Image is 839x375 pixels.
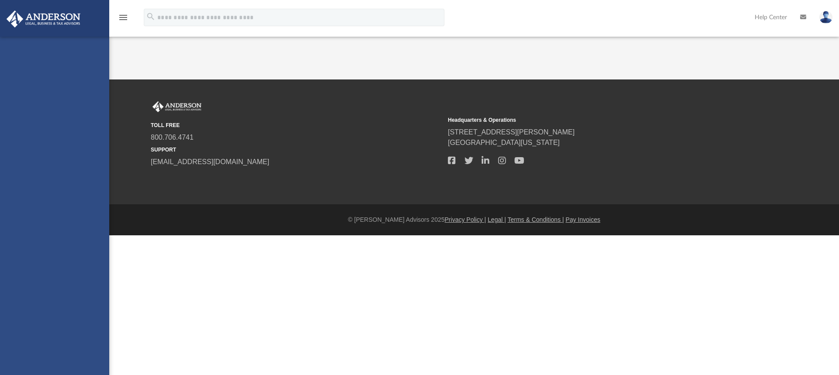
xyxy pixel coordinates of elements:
[488,216,506,223] a: Legal |
[565,216,600,223] a: Pay Invoices
[151,121,442,129] small: TOLL FREE
[151,134,194,141] a: 800.706.4741
[146,12,156,21] i: search
[151,146,442,154] small: SUPPORT
[118,17,128,23] a: menu
[448,116,739,124] small: Headquarters & Operations
[109,215,839,224] div: © [PERSON_NAME] Advisors 2025
[819,11,832,24] img: User Pic
[151,158,269,165] a: [EMAIL_ADDRESS][DOMAIN_NAME]
[151,101,203,113] img: Anderson Advisors Platinum Portal
[118,12,128,23] i: menu
[508,216,564,223] a: Terms & Conditions |
[445,216,486,223] a: Privacy Policy |
[4,10,83,28] img: Anderson Advisors Platinum Portal
[448,139,560,146] a: [GEOGRAPHIC_DATA][US_STATE]
[448,128,575,136] a: [STREET_ADDRESS][PERSON_NAME]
